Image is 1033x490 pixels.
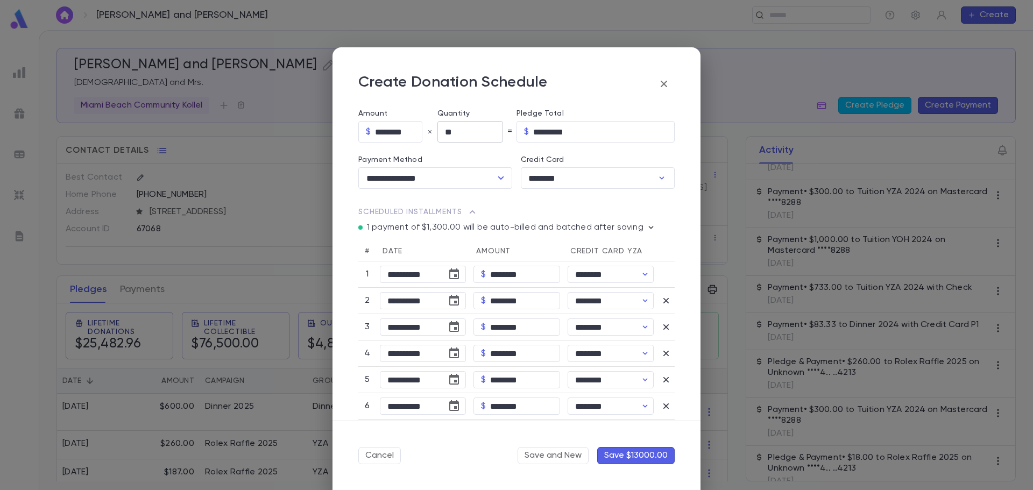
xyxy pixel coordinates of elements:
p: $ [481,269,486,280]
button: Save and New [518,447,589,464]
button: Scheduled Installments [358,202,479,222]
button: Choose date, selected date is Sep 2, 2025 [443,264,465,285]
p: $ [481,374,486,385]
span: Credit Card YZA [570,247,643,255]
button: Choose date, selected date is Nov 2, 2025 [443,316,465,338]
p: $ [524,126,529,137]
span: Date [383,247,402,255]
label: Amount [358,109,437,118]
button: Choose date, selected date is Dec 2, 2025 [443,343,465,364]
button: Open [493,171,508,186]
p: 1 [362,269,372,280]
p: $ [481,401,486,411]
p: Payment Method [358,155,512,164]
span: Amount [476,247,511,255]
label: Credit Card [521,155,564,164]
p: 4 [362,348,372,359]
button: Choose date, selected date is Jan 2, 2026 [443,369,465,390]
p: Create Donation Schedule [358,73,548,95]
p: $ [481,322,486,332]
button: Cancel [358,447,401,464]
span: # [365,247,370,255]
button: Choose date, selected date is Oct 2, 2025 [443,290,465,311]
p: = [507,126,512,137]
button: Save $13000.00 [597,447,675,464]
button: Choose date, selected date is Feb 2, 2026 [443,395,465,417]
p: 3 [362,322,372,332]
label: Pledge Total [516,109,675,118]
p: $ [366,126,371,137]
span: Scheduled Installments [358,205,479,218]
label: Quantity [437,109,516,118]
p: 1 payment of $1,300.00 will be auto-billed and batched after saving [367,222,656,233]
p: 6 [362,401,372,411]
p: $ [481,348,486,359]
p: 5 [362,374,372,385]
p: 2 [362,295,372,306]
p: $ [481,295,486,306]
